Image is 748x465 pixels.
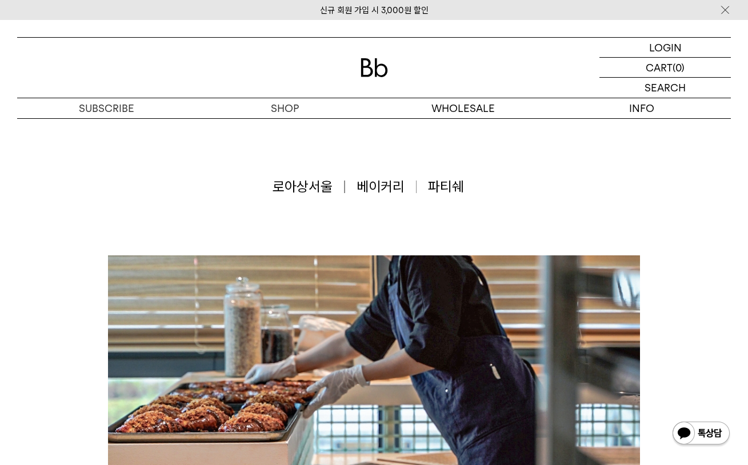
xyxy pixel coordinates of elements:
p: WHOLESALE [374,98,553,118]
a: SUBSCRIBE [17,98,195,118]
img: 카카오톡 채널 1:1 채팅 버튼 [671,420,731,448]
p: CART [646,58,673,77]
p: INFO [553,98,731,118]
p: LOGIN [649,38,682,57]
a: CART (0) [599,58,731,78]
p: (0) [673,58,685,77]
a: LOGIN [599,38,731,58]
span: 파티쉐 [428,177,464,197]
img: 로고 [361,58,388,77]
a: SHOP [195,98,374,118]
span: 로아상서울 [273,177,345,197]
p: SEARCH [645,78,686,98]
span: 베이커리 [357,177,417,197]
a: 신규 회원 가입 시 3,000원 할인 [320,5,429,15]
